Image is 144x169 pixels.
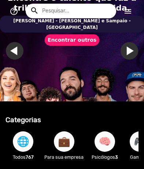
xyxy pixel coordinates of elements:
span: 🌐 [17,131,29,152]
input: Pesquisar... [37,4,116,18]
button: Encontrar outros [45,34,99,46]
a: Ir para o próximo slide [121,42,138,60]
span: 💼 [58,131,70,152]
mat-icon: help_outline [10,7,18,16]
button: Início [116,4,140,18]
p: Para sua empresa [44,154,84,161]
b: 767 [26,154,34,160]
a: Ir para o último slide [6,42,23,60]
span: 🧠 [99,131,111,152]
button: 🌐 [13,131,33,152]
button: 💼 [54,131,74,152]
b: 3 [115,154,118,160]
b: Categorias [5,116,41,124]
mat-icon: Início [123,7,132,16]
mat-icon: Buscar talento [30,6,39,15]
p: Psicólogos [91,154,119,161]
button: Buscar talento [26,4,49,17]
button: 🧠 [95,131,115,152]
p: Todos [9,154,37,161]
